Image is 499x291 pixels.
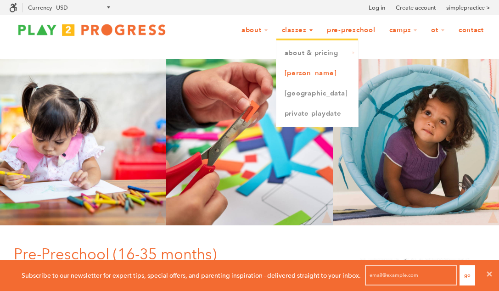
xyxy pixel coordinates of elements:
[28,4,52,11] label: Currency
[365,265,457,285] input: email@example.com
[276,43,358,63] a: About & Pricing
[276,22,319,39] a: Classes
[321,22,381,39] a: Pre-Preschool
[9,21,174,39] img: Play2Progress logo
[276,63,358,84] a: [PERSON_NAME]
[383,22,424,39] a: Camps
[396,3,436,12] a: Create account
[276,104,358,124] a: Private Playdate
[276,84,358,104] a: [GEOGRAPHIC_DATA]
[425,22,451,39] a: OT
[14,244,326,265] h1: Pre-Preschool (16-35 months)
[446,3,490,12] a: simplepractice >
[369,3,385,12] a: Log in
[453,22,490,39] a: Contact
[235,22,274,39] a: About
[460,265,475,285] button: Go
[22,270,361,280] p: Subscribe to our newsletter for expert tips, special offers, and parenting inspiration - delivere...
